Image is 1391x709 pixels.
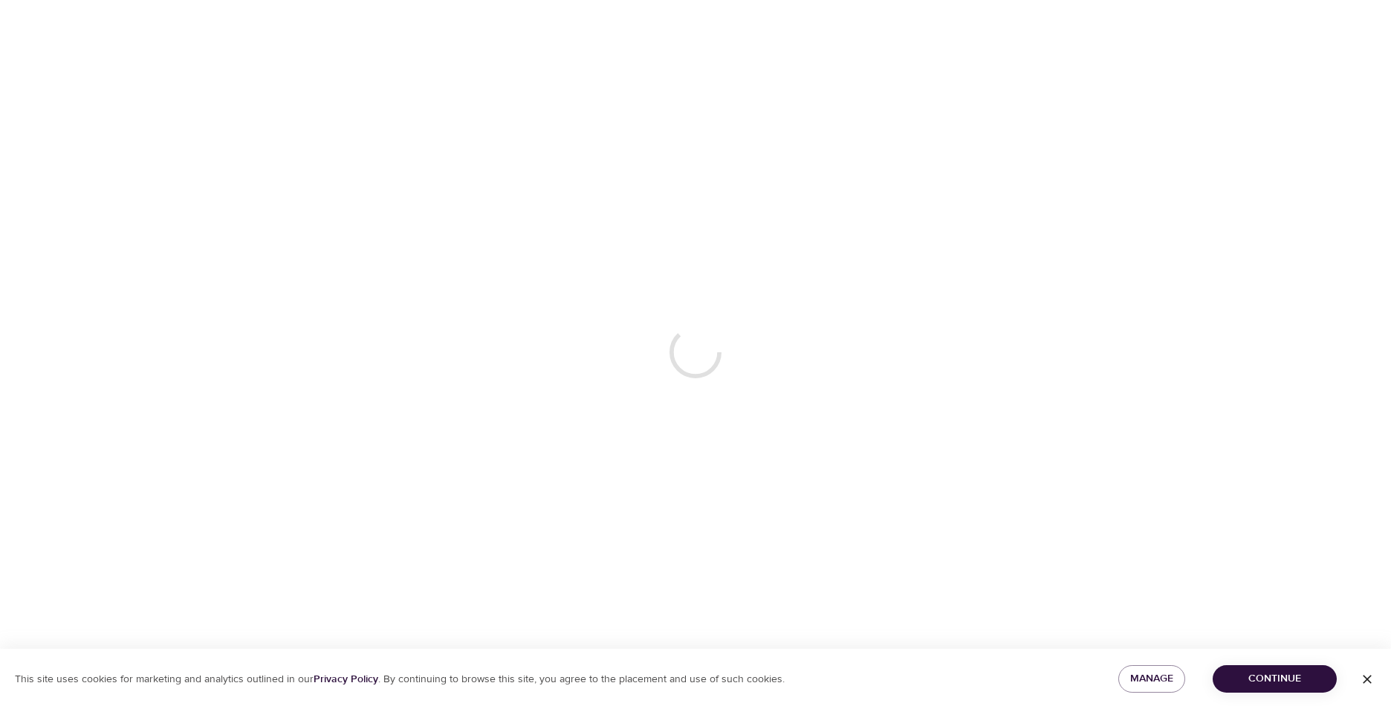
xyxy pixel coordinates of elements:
[1130,670,1173,688] span: Manage
[1225,670,1325,688] span: Continue
[1213,665,1337,693] button: Continue
[1118,665,1185,693] button: Manage
[314,673,378,686] a: Privacy Policy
